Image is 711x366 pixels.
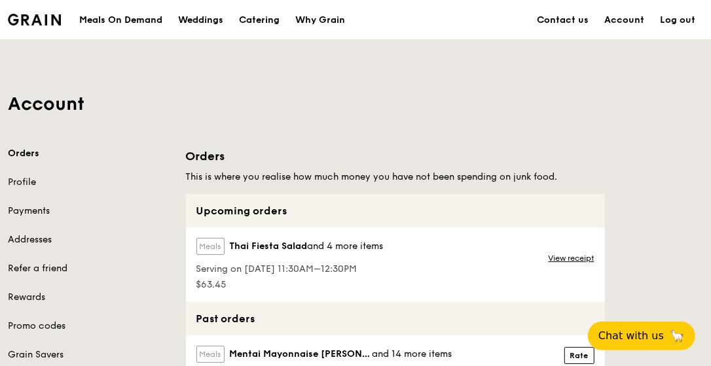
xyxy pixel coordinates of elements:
[186,147,605,165] h1: Orders
[564,347,594,364] button: Rate
[8,176,170,189] a: Profile
[8,320,170,333] a: Promo codes
[8,348,170,361] a: Grain Savers
[186,171,605,184] h5: This is where you realise how much money you have not been spending on junk food.
[79,1,162,40] div: Meals On Demand
[196,238,225,255] label: Meals
[588,322,695,350] button: Chat with us🦙
[230,348,372,361] span: Mentai Mayonnaise [PERSON_NAME]
[652,1,703,40] a: Log out
[8,233,170,246] a: Addresses
[239,1,280,40] div: Catering
[8,147,170,160] a: Orders
[186,194,605,227] div: Upcoming orders
[196,346,225,363] label: Meals
[196,263,384,276] span: Serving on [DATE] 11:30AM–12:30PM
[231,1,287,40] a: Catering
[8,262,170,275] a: Refer a friend
[196,278,384,291] span: $63.45
[598,328,664,344] span: Chat with us
[8,205,170,218] a: Payments
[529,1,596,40] a: Contact us
[596,1,652,40] a: Account
[669,328,685,344] span: 🦙
[230,240,308,253] span: Thai Fiesta Salad
[549,253,594,263] a: View receipt
[295,1,345,40] div: Why Grain
[308,241,384,252] span: and 4 more items
[178,1,223,40] div: Weddings
[287,1,353,40] a: Why Grain
[8,14,61,25] img: Grain
[186,302,605,335] div: Past orders
[8,92,703,116] h1: Account
[8,291,170,304] a: Rewards
[372,348,452,359] span: and 14 more items
[170,1,231,40] a: Weddings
